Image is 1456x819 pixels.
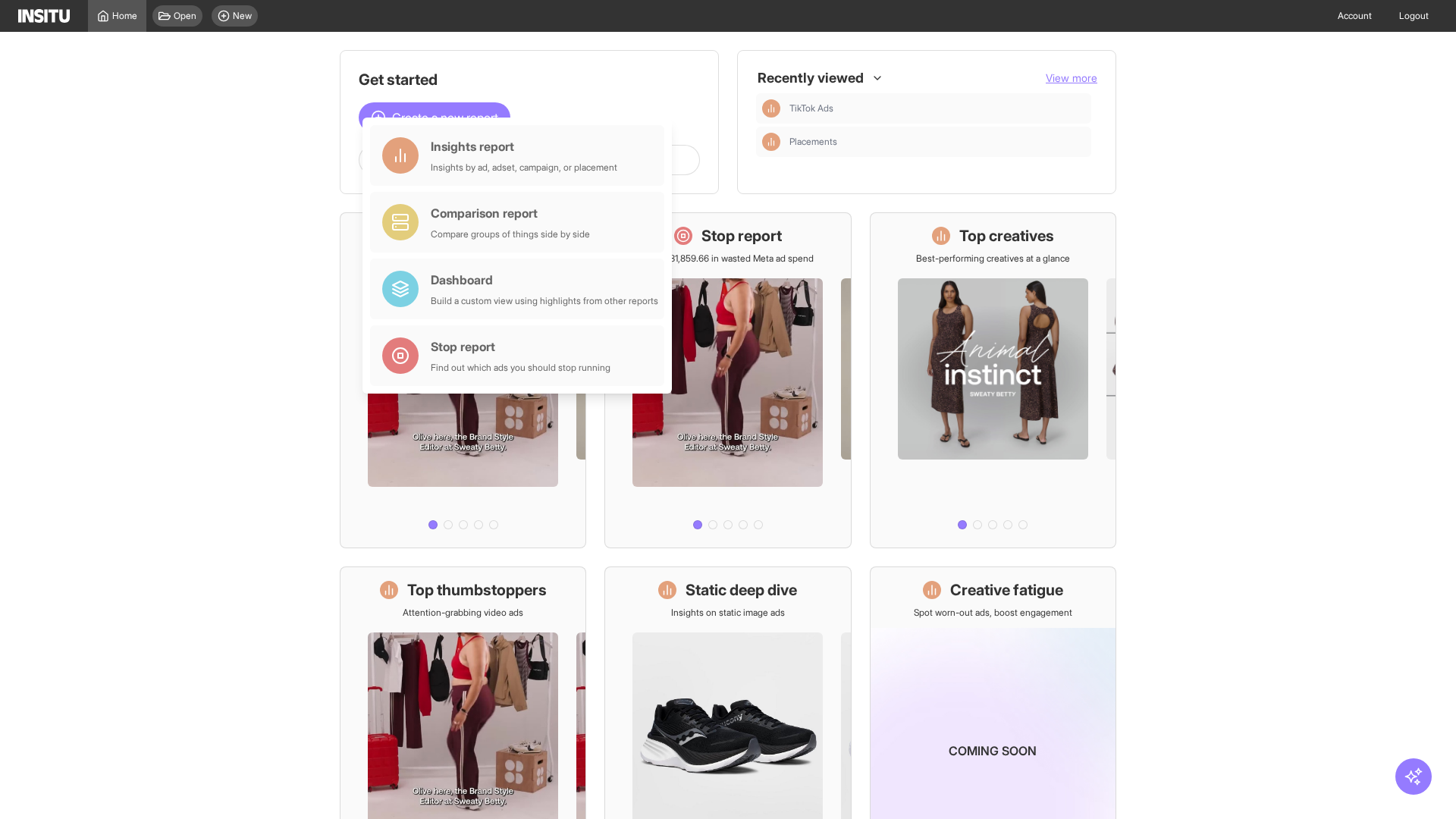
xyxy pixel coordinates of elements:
[431,271,658,289] div: Dashboard
[431,204,590,222] div: Comparison report
[407,579,547,601] h1: Top thumbstoppers
[233,10,252,22] span: New
[18,9,70,23] img: Logo
[174,10,196,22] span: Open
[431,337,610,356] div: Stop report
[642,253,814,265] p: Save £31,859.66 in wasted Meta ad spend
[340,212,586,548] a: What's live nowSee all active ads instantly
[392,108,498,127] span: Create a new report
[1046,71,1097,86] button: View more
[112,10,137,22] span: Home
[359,102,510,133] button: Create a new report
[789,102,1085,115] span: TikTok Ads
[789,136,837,148] span: Placements
[431,295,658,307] div: Build a custom view using highlights from other reports
[916,253,1070,265] p: Best-performing creatives at a glance
[431,137,617,155] div: Insights report
[870,212,1116,548] a: Top creativesBest-performing creatives at a glance
[762,133,780,151] div: Insights
[701,225,782,246] h1: Stop report
[1046,71,1097,84] span: View more
[431,362,610,374] div: Find out which ads you should stop running
[789,136,1085,148] span: Placements
[671,607,785,619] p: Insights on static image ads
[431,162,617,174] div: Insights by ad, adset, campaign, or placement
[762,99,780,118] div: Insights
[959,225,1054,246] h1: Top creatives
[403,607,523,619] p: Attention-grabbing video ads
[431,228,590,240] div: Compare groups of things side by side
[789,102,833,115] span: TikTok Ads
[686,579,797,601] h1: Static deep dive
[359,69,700,90] h1: Get started
[604,212,851,548] a: Stop reportSave £31,859.66 in wasted Meta ad spend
